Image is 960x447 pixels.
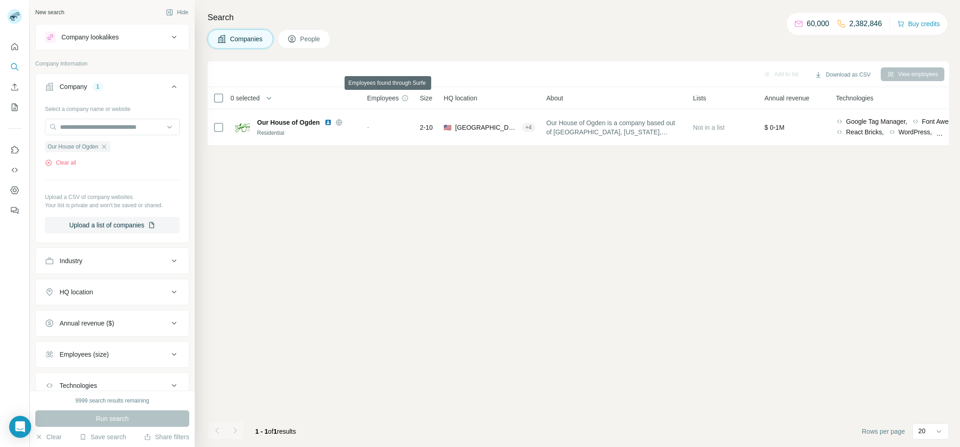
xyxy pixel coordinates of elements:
[36,281,189,303] button: HQ location
[846,117,907,126] span: Google Tag Manager,
[60,256,82,265] div: Industry
[257,118,320,127] span: Our House of Ogden
[144,432,189,441] button: Share filters
[7,202,22,219] button: Feedback
[36,312,189,334] button: Annual revenue ($)
[48,143,99,151] span: Our House of Ogden
[367,124,369,131] span: -
[693,94,706,103] span: Lists
[693,124,724,131] span: Not in a list
[862,427,905,436] span: Rows per page
[76,397,149,405] div: 9999 search results remaining
[45,201,180,210] p: Your list is private and won't be saved or shared.
[324,119,332,126] img: LinkedIn logo
[159,6,195,19] button: Hide
[522,123,536,132] div: + 4
[899,127,932,137] span: WordPress,
[257,129,356,137] div: Residential
[35,8,64,17] div: New search
[60,287,93,297] div: HQ location
[7,79,22,95] button: Enrich CSV
[455,123,518,132] span: [GEOGRAPHIC_DATA], [US_STATE]
[420,123,433,132] span: 2-10
[45,101,180,113] div: Select a company name or website
[300,34,321,44] span: People
[36,26,189,48] button: Company lookalikes
[7,39,22,55] button: Quick start
[255,428,268,435] span: 1 - 1
[79,432,126,441] button: Save search
[764,94,809,103] span: Annual revenue
[93,83,103,91] div: 1
[850,18,882,29] p: 2,382,846
[420,94,432,103] span: Size
[274,428,277,435] span: 1
[808,68,877,82] button: Download as CSV
[60,82,87,91] div: Company
[45,217,180,233] button: Upload a list of companies
[546,94,563,103] span: About
[846,127,883,137] span: React Bricks,
[35,60,189,68] p: Company information
[7,182,22,199] button: Dashboard
[268,428,274,435] span: of
[367,94,399,103] span: Employees
[36,343,189,365] button: Employees (size)
[7,162,22,178] button: Use Surfe API
[230,34,263,44] span: Companies
[7,59,22,75] button: Search
[36,375,189,397] button: Technologies
[60,319,114,328] div: Annual revenue ($)
[9,416,31,438] div: Open Intercom Messenger
[60,350,109,359] div: Employees (size)
[444,123,451,132] span: 🇺🇸
[764,124,784,131] span: $ 0-1M
[35,432,61,441] button: Clear
[36,76,189,101] button: Company1
[836,94,873,103] span: Technologies
[7,99,22,116] button: My lists
[546,118,682,137] span: Our House of Ogden is a company based out of [GEOGRAPHIC_DATA], [US_STATE], [GEOGRAPHIC_DATA].
[230,94,260,103] span: 0 selected
[255,428,296,435] span: results
[36,250,189,272] button: Industry
[918,426,926,436] p: 20
[61,33,119,42] div: Company lookalikes
[807,18,829,29] p: 60,000
[444,94,477,103] span: HQ location
[60,381,97,390] div: Technologies
[235,120,250,135] img: Logo of Our House of Ogden
[897,17,940,30] button: Buy credits
[7,142,22,158] button: Use Surfe on LinkedIn
[45,193,180,201] p: Upload a CSV of company websites.
[208,11,949,24] h4: Search
[45,159,76,167] button: Clear all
